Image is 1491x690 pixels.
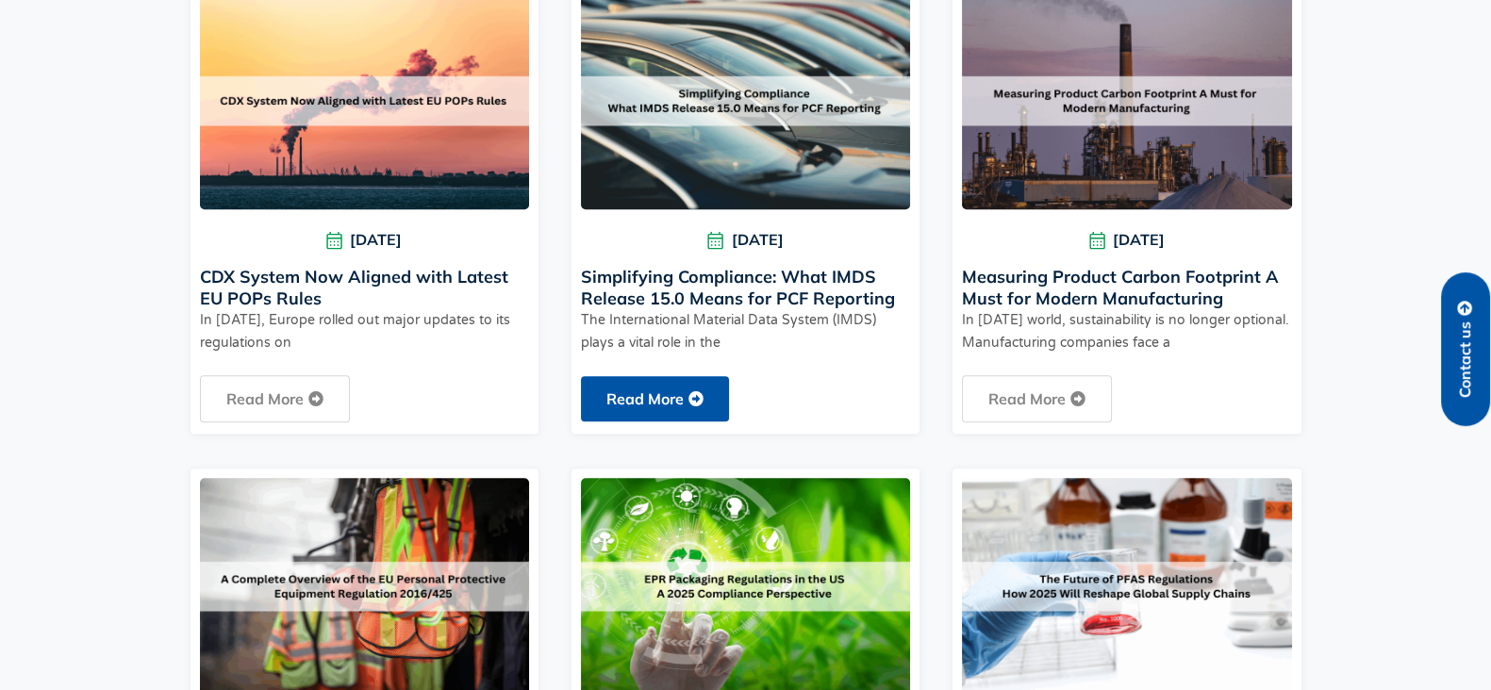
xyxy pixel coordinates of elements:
a: CDX System Now Aligned with Latest EU POPs Rules [200,266,508,309]
span: [DATE] [962,228,1291,252]
a: Measuring Product Carbon Footprint A Must for Modern Manufacturing [962,266,1279,309]
p: In [DATE], Europe rolled out major updates to its regulations on [200,309,529,354]
p: In [DATE] world, sustainability is no longer optional. Manufacturing companies face a [962,309,1291,354]
p: The International Material Data System (IMDS) plays a vital role in the [581,309,910,354]
a: Read more about CDX System Now Aligned with Latest EU POPs Rules [200,375,350,422]
a: Read more about Simplifying Compliance: What IMDS Release 15.0 Means for PCF Reporting [581,376,729,421]
span: [DATE] [200,228,529,252]
a: Contact us [1441,272,1490,426]
a: Simplifying Compliance: What IMDS Release 15.0 Means for PCF Reporting [581,266,895,309]
a: Read more about Measuring Product Carbon Footprint A Must for Modern Manufacturing [962,375,1112,422]
span: Contact us [1457,321,1474,398]
span: [DATE] [581,228,910,252]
